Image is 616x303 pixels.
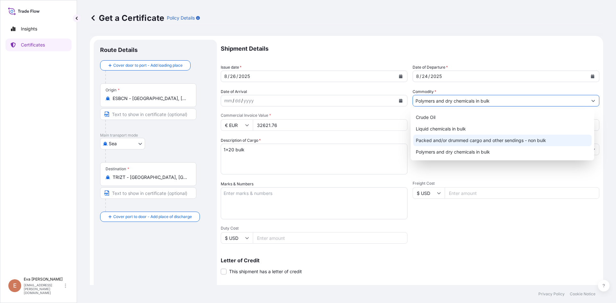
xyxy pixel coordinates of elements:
button: Calendar [396,71,406,81]
span: Commercial Invoice Value [221,113,407,118]
span: Cover door to port - Add loading place [113,62,183,69]
div: year, [238,72,251,80]
span: Date of Arrival [221,88,247,95]
p: Eva [PERSON_NAME] [24,277,64,282]
button: Calendar [587,71,598,81]
p: Insights [21,26,37,32]
div: day, [234,97,241,105]
div: Liquid chemicals in bulk [413,123,592,135]
span: Cover port to door - Add place of discharge [113,214,192,220]
span: Date of Departure [413,64,448,71]
input: Destination [113,174,188,181]
button: Show suggestions [587,95,599,106]
input: Enter amount [253,232,407,244]
div: / [233,97,234,105]
input: Type to search commodity [413,95,587,106]
div: Polymers and dry chemicals in bulk [413,146,592,158]
input: Text to appear on certificate [100,108,196,120]
div: / [428,72,430,80]
div: Crude Oil [413,112,592,123]
p: Privacy Policy [538,291,565,297]
textarea: 1x20 bulk [221,144,407,174]
span: Sea [109,140,117,147]
div: / [420,72,421,80]
p: Cookie Notice [570,291,595,297]
p: Route Details [100,46,138,54]
div: day, [229,72,236,80]
p: Shipment Details [221,40,599,58]
span: Duty Cost [221,226,407,231]
div: day, [421,72,428,80]
button: Select transport [100,138,145,149]
p: Get a Certificate [90,13,164,23]
span: This shipment has a letter of credit [229,268,302,275]
div: year, [243,97,254,105]
div: month, [224,72,228,80]
div: Origin [106,88,120,93]
label: Marks & Numbers [221,181,253,187]
label: Description of Cargo [221,137,261,144]
p: Main transport mode [100,133,210,138]
input: Origin [113,95,188,102]
div: / [236,72,238,80]
div: / [228,72,229,80]
button: Calendar [396,96,406,106]
div: month, [224,97,233,105]
label: Commodity [413,88,436,95]
p: Certificates [21,42,45,48]
input: Enter amount [445,187,599,199]
div: Suggestions [413,112,592,158]
span: E [13,282,17,289]
p: Letter of Credit [221,258,599,263]
input: Text to appear on certificate [100,187,196,199]
div: / [241,97,243,105]
p: Policy Details [167,15,195,21]
div: month, [415,72,420,80]
span: Issue date [221,64,242,71]
span: Freight Cost [413,181,599,186]
div: year, [430,72,442,80]
div: Packed and/or drummed cargo and other sendings - non bulk [413,135,592,146]
div: Destination [106,166,129,172]
p: [EMAIL_ADDRESS][PERSON_NAME][DOMAIN_NAME] [24,283,64,295]
input: Enter amount [253,119,407,131]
